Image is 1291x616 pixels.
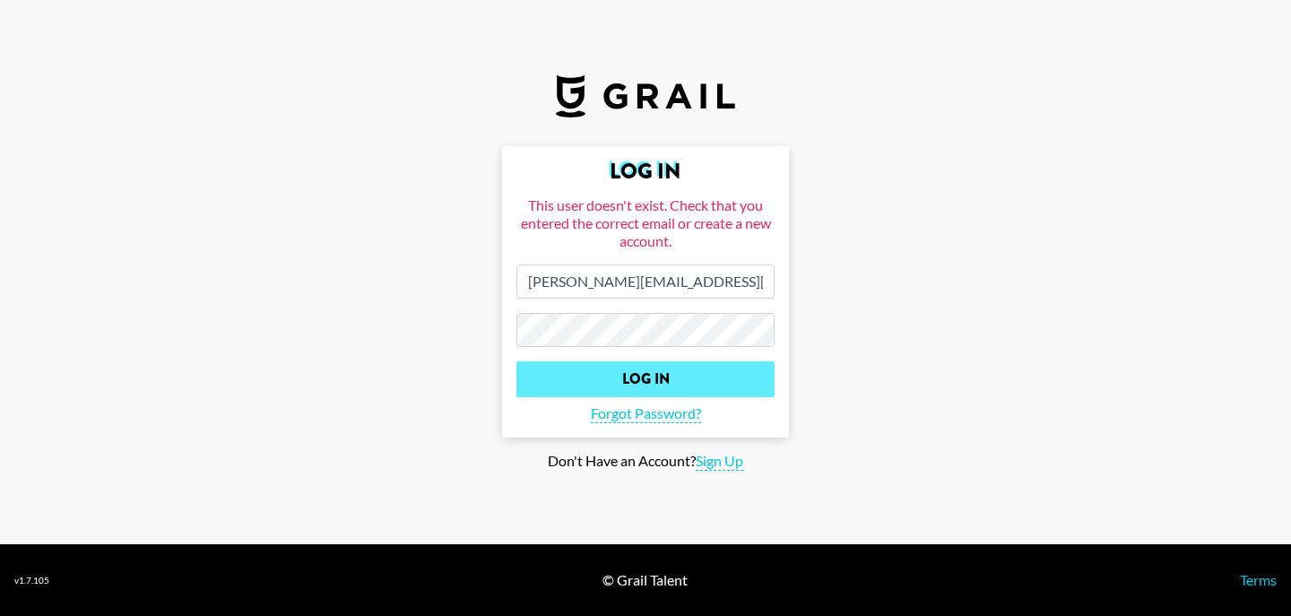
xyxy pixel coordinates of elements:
[516,265,775,299] input: Email
[1240,571,1277,588] a: Terms
[696,452,743,471] span: Sign Up
[516,161,775,182] h2: Log In
[602,571,688,589] div: © Grail Talent
[14,575,49,586] div: v 1.7.105
[591,404,701,423] span: Forgot Password?
[556,74,735,117] img: Grail Talent Logo
[516,361,775,397] input: Log In
[516,196,775,250] div: This user doesn't exist. Check that you entered the correct email or create a new account.
[14,452,1277,471] div: Don't Have an Account?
